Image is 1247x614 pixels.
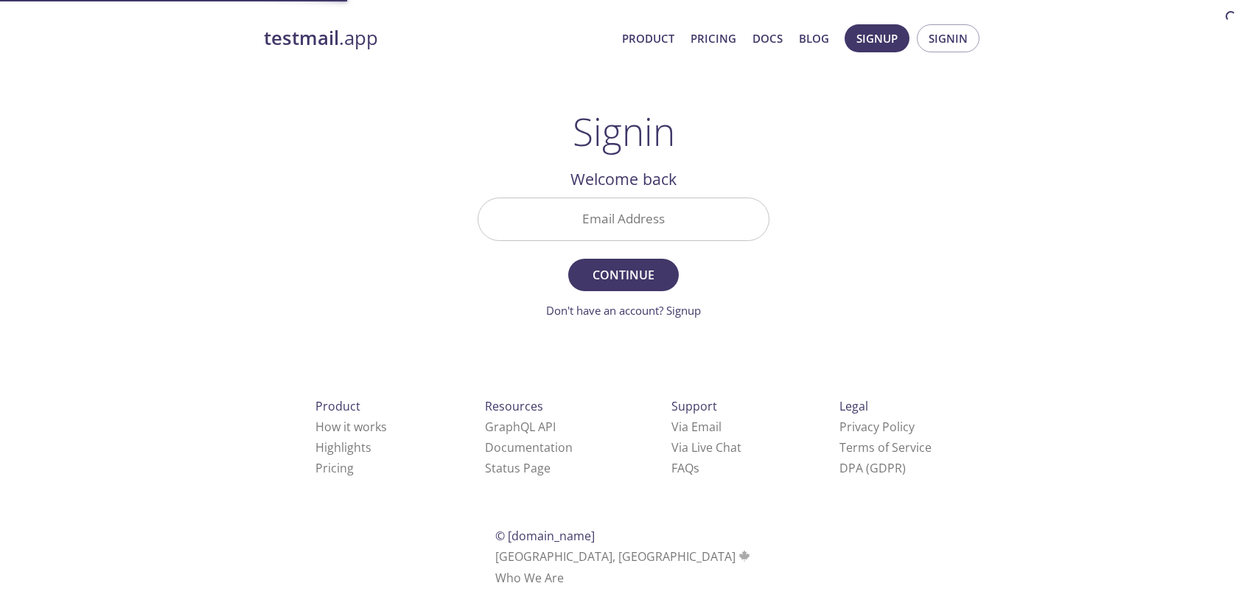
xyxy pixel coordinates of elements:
[546,303,701,318] a: Don't have an account? Signup
[929,29,968,48] span: Signin
[671,460,699,476] a: FAQ
[752,29,783,48] a: Docs
[839,398,868,414] span: Legal
[315,460,354,476] a: Pricing
[839,439,932,456] a: Terms of Service
[839,460,906,476] a: DPA (GDPR)
[856,29,898,48] span: Signup
[485,439,573,456] a: Documentation
[485,398,543,414] span: Resources
[315,398,360,414] span: Product
[917,24,979,52] button: Signin
[264,26,610,51] a: testmail.app
[495,570,564,586] a: Who We Are
[799,29,829,48] a: Blog
[573,109,675,153] h1: Signin
[839,419,915,435] a: Privacy Policy
[264,25,339,51] strong: testmail
[315,439,371,456] a: Highlights
[671,439,741,456] a: Via Live Chat
[845,24,909,52] button: Signup
[478,167,769,192] h2: Welcome back
[485,419,556,435] a: GraphQL API
[671,398,717,414] span: Support
[691,29,736,48] a: Pricing
[671,419,722,435] a: Via Email
[485,460,551,476] a: Status Page
[584,265,663,285] span: Continue
[495,548,752,565] span: [GEOGRAPHIC_DATA], [GEOGRAPHIC_DATA]
[622,29,674,48] a: Product
[694,460,699,476] span: s
[315,419,387,435] a: How it works
[568,259,679,291] button: Continue
[495,528,595,544] span: © [DOMAIN_NAME]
